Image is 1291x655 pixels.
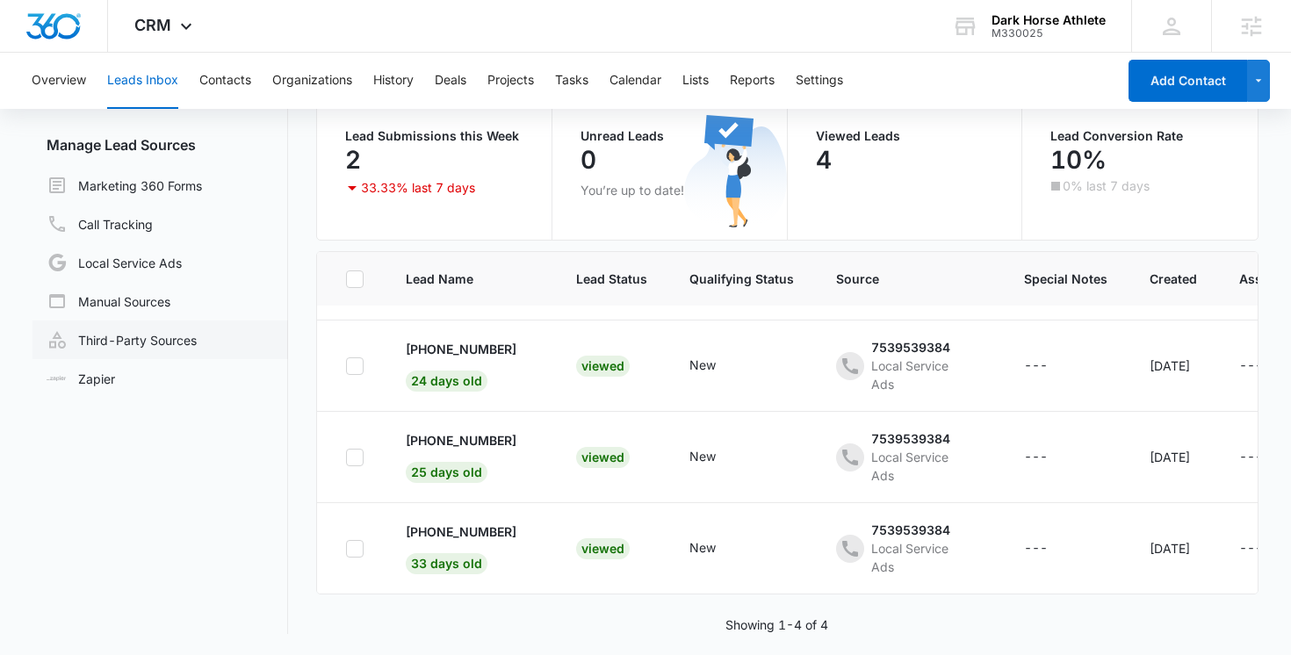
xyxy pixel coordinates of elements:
[406,270,534,288] span: Lead Name
[689,447,747,468] div: - - Select to Edit Field
[871,356,950,393] div: Local Service Ads
[47,175,202,196] a: Marketing 360 Forms
[28,46,42,60] img: website_grey.svg
[272,53,352,109] button: Organizations
[836,521,982,576] div: - - Select to Edit Field
[49,28,86,42] div: v 4.0.25
[689,538,716,557] div: New
[107,53,178,109] button: Leads Inbox
[816,130,994,142] p: Viewed Leads
[689,447,716,465] div: New
[28,28,42,42] img: logo_orange.svg
[871,521,950,539] div: 7539539384
[1050,130,1230,142] p: Lead Conversion Rate
[581,130,759,142] p: Unread Leads
[576,450,630,464] a: Viewed
[576,358,630,373] a: Viewed
[175,102,189,116] img: tab_keywords_by_traffic_grey.svg
[47,291,170,312] a: Manual Sources
[836,338,982,393] div: - - Select to Edit Field
[1239,356,1263,377] div: ---
[406,522,534,571] a: [PHONE_NUMBER]33 days old
[576,270,647,288] span: Lead Status
[682,53,709,109] button: Lists
[689,356,716,374] div: New
[730,53,775,109] button: Reports
[1024,538,1048,559] div: ---
[406,553,487,574] span: 33 days old
[871,448,950,485] div: Local Service Ads
[47,329,197,350] a: Third-Party Sources
[689,270,794,288] span: Qualifying Status
[345,146,361,174] p: 2
[1239,538,1263,559] div: ---
[871,429,950,448] div: 7539539384
[435,53,466,109] button: Deals
[406,462,487,483] span: 25 days old
[406,431,516,450] p: [PHONE_NUMBER]
[689,538,747,559] div: - - Select to Edit Field
[1150,448,1197,466] div: [DATE]
[47,370,115,388] a: Zapier
[1063,180,1150,192] p: 0% last 7 days
[871,338,950,356] div: 7539539384
[581,181,759,199] p: You’re up to date!
[576,447,630,468] div: Viewed
[1024,447,1079,468] div: - - Select to Edit Field
[1024,538,1079,559] div: - - Select to Edit Field
[576,538,630,559] div: Viewed
[689,356,747,377] div: - - Select to Edit Field
[1129,60,1247,102] button: Add Contact
[1239,447,1263,468] div: ---
[581,146,596,174] p: 0
[47,213,153,234] a: Call Tracking
[725,615,828,634] p: Showing 1-4 of 4
[46,46,193,60] div: Domain: [DOMAIN_NAME]
[406,371,487,392] span: 24 days old
[1050,146,1107,174] p: 10%
[1150,356,1197,375] div: [DATE]
[576,541,630,556] a: Viewed
[345,130,523,142] p: Lead Submissions this Week
[32,53,86,109] button: Overview
[836,429,982,485] div: - - Select to Edit Field
[609,53,661,109] button: Calendar
[992,13,1106,27] div: account name
[487,53,534,109] button: Projects
[406,431,534,479] a: [PHONE_NUMBER]25 days old
[361,182,475,194] p: 33.33% last 7 days
[406,340,534,388] a: [PHONE_NUMBER]24 days old
[1024,270,1107,288] span: Special Notes
[134,16,171,34] span: CRM
[816,146,832,174] p: 4
[406,522,516,541] p: [PHONE_NUMBER]
[796,53,843,109] button: Settings
[1024,356,1079,377] div: - - Select to Edit Field
[1024,447,1048,468] div: ---
[47,252,182,273] a: Local Service Ads
[555,53,588,109] button: Tasks
[1150,539,1197,558] div: [DATE]
[194,104,296,115] div: Keywords by Traffic
[836,270,982,288] span: Source
[406,340,516,358] p: [PHONE_NUMBER]
[871,539,950,576] div: Local Service Ads
[67,104,157,115] div: Domain Overview
[1150,270,1197,288] span: Created
[373,53,414,109] button: History
[992,27,1106,40] div: account id
[1024,356,1048,377] div: ---
[32,134,288,155] h3: Manage Lead Sources
[576,356,630,377] div: Viewed
[199,53,251,109] button: Contacts
[47,102,61,116] img: tab_domain_overview_orange.svg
